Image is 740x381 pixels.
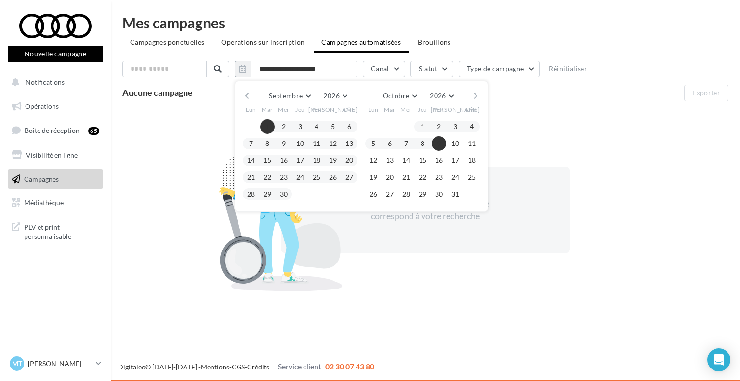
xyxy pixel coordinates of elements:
button: 10 [448,136,462,151]
span: Jeu [418,105,427,114]
button: 7 [244,136,258,151]
button: 20 [342,153,357,168]
span: Service client [278,362,321,371]
button: 15 [415,153,430,168]
span: Mar [262,105,273,114]
button: 27 [342,170,357,184]
a: Campagnes [6,169,105,189]
button: 11 [464,136,479,151]
a: PLV et print personnalisable [6,217,105,245]
button: 22 [260,170,275,184]
span: [PERSON_NAME] [431,105,480,114]
button: 13 [383,153,397,168]
button: 23 [432,170,446,184]
button: 18 [464,153,479,168]
span: Médiathèque [24,198,64,207]
button: 26 [366,187,381,201]
span: 2026 [323,92,339,100]
span: Campagnes ponctuelles [130,38,204,46]
button: 19 [326,153,340,168]
a: Crédits [247,363,269,371]
button: 24 [293,170,307,184]
button: 21 [399,170,413,184]
span: © [DATE]-[DATE] - - - [118,363,374,371]
button: Notifications [6,72,101,92]
button: 14 [244,153,258,168]
span: Septembre [269,92,303,100]
button: 31 [448,187,462,201]
p: [PERSON_NAME] [28,359,92,368]
span: Boîte de réception [25,126,79,134]
button: 18 [309,153,324,168]
button: 6 [342,119,357,134]
div: Mes campagnes [122,15,728,30]
button: Réinitialiser [545,63,591,75]
button: 6 [383,136,397,151]
button: 2 [277,119,291,134]
span: Visibilité en ligne [26,151,78,159]
span: Opérations [25,102,59,110]
button: 10 [293,136,307,151]
button: 9 [277,136,291,151]
span: Jeu [295,105,305,114]
button: Canal [363,61,405,77]
button: 16 [277,153,291,168]
span: Mer [400,105,412,114]
span: Notifications [26,78,65,86]
button: 7 [399,136,413,151]
span: [PERSON_NAME] [308,105,358,114]
div: Open Intercom Messenger [707,348,730,371]
div: 65 [88,127,99,135]
a: Opérations [6,96,105,117]
span: Brouillons [418,38,451,46]
button: 28 [244,187,258,201]
button: 30 [432,187,446,201]
button: 13 [342,136,357,151]
a: MT [PERSON_NAME] [8,355,103,373]
button: Exporter [684,85,728,101]
a: Visibilité en ligne [6,145,105,165]
button: 27 [383,187,397,201]
button: Octobre [379,89,421,103]
button: 25 [309,170,324,184]
button: 12 [326,136,340,151]
button: 29 [415,187,430,201]
button: 20 [383,170,397,184]
button: 21 [244,170,258,184]
button: 12 [366,153,381,168]
button: 11 [309,136,324,151]
span: Mar [384,105,396,114]
button: 22 [415,170,430,184]
span: Lun [368,105,379,114]
button: 29 [260,187,275,201]
span: PLV et print personnalisable [24,221,99,241]
a: Boîte de réception65 [6,120,105,141]
button: 4 [309,119,324,134]
button: 2026 [426,89,457,103]
button: 25 [464,170,479,184]
button: 8 [415,136,430,151]
button: 26 [326,170,340,184]
a: CGS [232,363,245,371]
button: 5 [366,136,381,151]
button: 1 [260,119,275,134]
span: Operations sur inscription [221,38,304,46]
span: MT [12,359,22,368]
span: Campagnes [24,174,59,183]
button: Type de campagne [459,61,540,77]
button: Statut [410,61,453,77]
span: Dim [344,105,355,114]
span: Lun [246,105,256,114]
button: 17 [448,153,462,168]
button: 23 [277,170,291,184]
button: 8 [260,136,275,151]
button: 3 [448,119,462,134]
span: 02 30 07 43 80 [325,362,374,371]
span: Mer [278,105,290,114]
button: 19 [366,170,381,184]
button: 9 [432,136,446,151]
button: 16 [432,153,446,168]
button: Nouvelle campagne [8,46,103,62]
button: Septembre [265,89,314,103]
span: Aucune campagne [122,87,193,98]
